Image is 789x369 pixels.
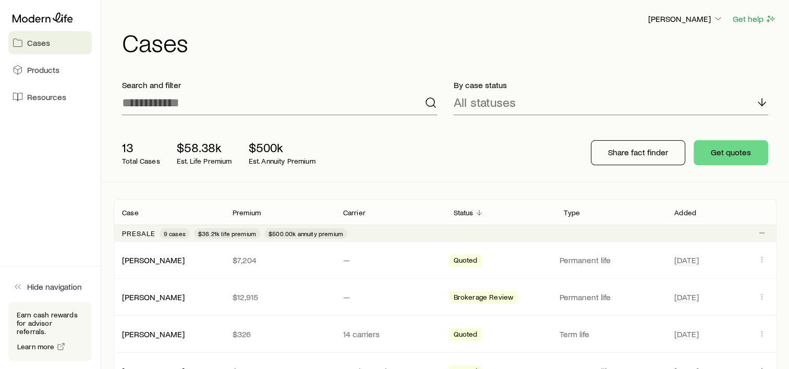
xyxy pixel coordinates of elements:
[732,13,776,25] button: Get help
[249,140,315,155] p: $500k
[122,329,185,339] a: [PERSON_NAME]
[122,255,185,266] div: [PERSON_NAME]
[560,292,662,302] p: Permanent life
[122,292,185,302] a: [PERSON_NAME]
[343,329,437,339] p: 14 carriers
[608,147,668,157] p: Share fact finder
[122,157,160,165] p: Total Cases
[674,329,699,339] span: [DATE]
[233,208,261,217] p: Premium
[122,292,185,303] div: [PERSON_NAME]
[122,255,185,265] a: [PERSON_NAME]
[560,255,662,265] p: Permanent life
[122,80,437,90] p: Search and filter
[122,229,155,238] p: Presale
[343,292,437,302] p: —
[343,255,437,265] p: —
[249,157,315,165] p: Est. Annuity Premium
[560,329,662,339] p: Term life
[122,140,160,155] p: 13
[674,255,699,265] span: [DATE]
[694,140,768,165] button: Get quotes
[8,302,92,361] div: Earn cash rewards for advisor referrals.Learn more
[453,293,513,304] span: Brokerage Review
[343,208,366,217] p: Carrier
[8,85,92,108] a: Resources
[122,208,139,217] p: Case
[27,92,66,102] span: Resources
[453,330,477,341] span: Quoted
[177,157,232,165] p: Est. Life Premium
[233,255,326,265] p: $7,204
[177,140,232,155] p: $58.38k
[564,208,580,217] p: Type
[27,38,50,48] span: Cases
[8,58,92,81] a: Products
[269,229,343,238] span: $500.00k annuity premium
[122,329,185,340] div: [PERSON_NAME]
[122,30,776,55] h1: Cases
[674,292,699,302] span: [DATE]
[454,80,769,90] p: By case status
[648,14,723,24] p: [PERSON_NAME]
[164,229,186,238] span: 9 cases
[454,95,516,109] p: All statuses
[591,140,685,165] button: Share fact finder
[8,275,92,298] button: Hide navigation
[453,256,477,267] span: Quoted
[233,292,326,302] p: $12,915
[27,281,82,292] span: Hide navigation
[198,229,256,238] span: $36.21k life premium
[233,329,326,339] p: $326
[8,31,92,54] a: Cases
[674,208,696,217] p: Added
[453,208,473,217] p: Status
[17,343,55,350] span: Learn more
[27,65,59,75] span: Products
[648,13,724,26] button: [PERSON_NAME]
[17,311,83,336] p: Earn cash rewards for advisor referrals.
